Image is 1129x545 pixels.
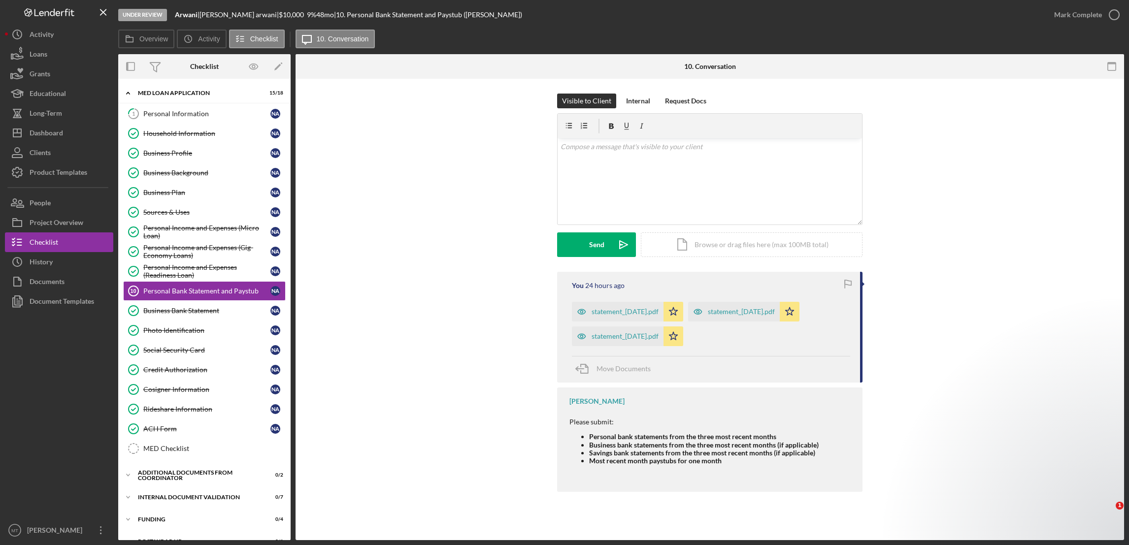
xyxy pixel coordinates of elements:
div: N a [270,306,280,316]
div: Credit Authorization [143,366,270,374]
div: N a [270,109,280,119]
strong: Most recent month paystubs for one month [589,456,722,465]
div: Long-Term [30,103,62,126]
a: Project Overview [5,213,113,232]
div: MED Checklist [143,445,285,452]
div: Internal Document Validation [138,494,259,500]
button: Clients [5,143,113,162]
div: Post Wrap Up [138,539,259,545]
a: Documents [5,272,113,291]
div: Request Docs [665,94,706,108]
div: Funding [138,516,259,522]
text: MT [11,528,18,533]
a: 10Personal Bank Statement and PaystubNa [123,281,286,301]
div: statement_[DATE].pdf [592,308,659,316]
div: N a [270,148,280,158]
a: Business ProfileNa [123,143,286,163]
button: Send [557,232,636,257]
button: Long-Term [5,103,113,123]
button: Checklist [5,232,113,252]
div: Social Security Card [143,346,270,354]
button: Checklist [229,30,285,48]
div: statement_[DATE].pdf [592,332,659,340]
div: Checklist [190,63,219,70]
span: 1 [1116,502,1124,510]
div: N a [270,247,280,256]
button: Overview [118,30,174,48]
div: 0 / 2 [266,472,283,478]
div: Personal Income and Expenses (Gig-Economy Loans) [143,244,270,259]
b: Arwani [175,10,198,19]
div: Please submit: [569,418,819,426]
div: Business Plan [143,189,270,196]
a: 1Personal InformationNa [123,104,286,124]
button: Product Templates [5,162,113,182]
a: MED Checklist [123,439,286,458]
div: 10. Conversation [684,63,736,70]
strong: Business bank statements from the three most recent months (if applicable) [589,441,819,449]
div: N a [270,325,280,335]
tspan: 10 [130,288,136,294]
div: Loans [30,44,47,66]
div: N a [270,385,280,394]
button: Visible to Client [557,94,616,108]
div: Visible to Client [562,94,611,108]
div: 0 / 7 [266,494,283,500]
div: Documents [30,272,65,294]
div: Personal Bank Statement and Paystub [143,287,270,295]
a: Photo IdentificationNa [123,321,286,340]
div: Project Overview [30,213,83,235]
button: Activity [5,25,113,44]
button: Request Docs [660,94,711,108]
button: Loans [5,44,113,64]
div: You [572,282,584,289]
div: N a [270,207,280,217]
label: Activity [198,35,220,43]
button: Dashboard [5,123,113,143]
strong: Personal bank statements from the three most recent months [589,432,776,441]
button: People [5,193,113,213]
div: 48 mo [316,11,334,19]
a: Sources & UsesNa [123,202,286,222]
button: Educational [5,84,113,103]
div: Checklist [30,232,58,255]
div: 0 / 1 [266,539,283,545]
button: Grants [5,64,113,84]
div: Sources & Uses [143,208,270,216]
div: N a [270,188,280,197]
span: $10,000 [279,10,304,19]
div: Personal Income and Expenses (Micro Loan) [143,224,270,240]
div: Mark Complete [1054,5,1102,25]
div: N a [270,365,280,375]
div: Under Review [118,9,167,21]
div: Clients [30,143,51,165]
a: Credit AuthorizationNa [123,360,286,380]
div: Internal [626,94,650,108]
div: ACH Form [143,425,270,433]
div: N a [270,424,280,434]
div: N a [270,227,280,237]
div: N a [270,266,280,276]
a: ACH FormNa [123,419,286,439]
button: Mark Complete [1044,5,1124,25]
span: Move Documents [597,364,651,373]
div: Household Information [143,129,270,137]
div: N a [270,168,280,178]
a: Social Security CardNa [123,340,286,360]
a: Household InformationNa [123,124,286,143]
div: Educational [30,84,66,106]
div: Rideshare Information [143,405,270,413]
div: N a [270,345,280,355]
label: Checklist [250,35,278,43]
div: Personal Income and Expenses (Readiness Loan) [143,263,270,279]
button: statement_[DATE].pdf [688,302,799,321]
